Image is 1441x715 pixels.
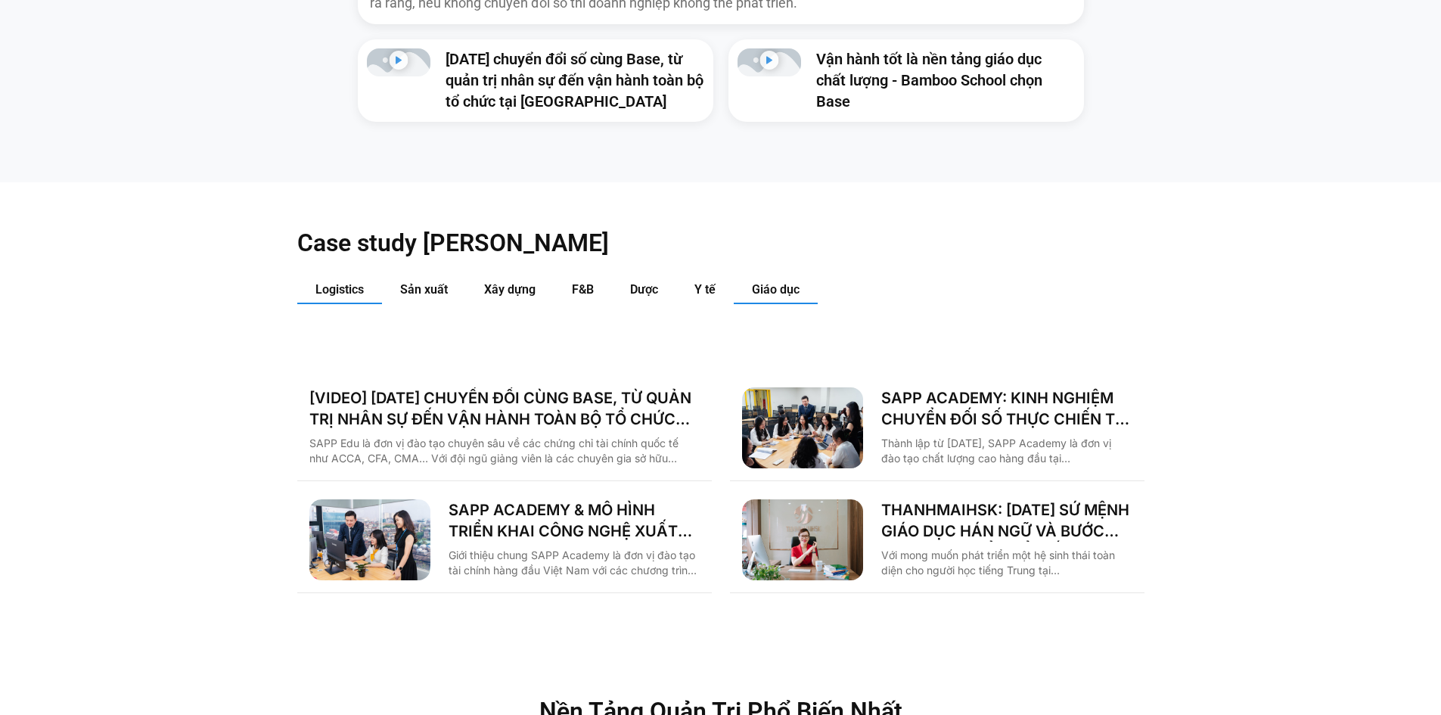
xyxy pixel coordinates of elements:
[881,499,1132,542] a: THANHMAIHSK: [DATE] SỨ MỆNH GIÁO DỤC HÁN NGỮ VÀ BƯỚC NGOẶT CHUYỂN ĐỔI SỐ
[309,436,700,466] p: SAPP Edu là đơn vị đào tạo chuyên sâu về các chứng chỉ tài chính quốc tế như ACCA, CFA, CMA… Với ...
[446,50,703,110] a: [DATE] chuyển đổi số cùng Base, từ quản trị nhân sự đến vận hành toàn bộ tổ chức tại [GEOGRAPHIC_...
[400,282,448,297] span: Sản xuất
[297,228,1144,258] h2: Case study [PERSON_NAME]
[297,276,1144,592] div: Các tab. Mở mục bằng phím Enter hoặc Space, đóng bằng phím Esc và di chuyển bằng các phím mũi tên.
[484,282,536,297] span: Xây dựng
[881,387,1132,430] a: SAPP ACADEMY: KINH NGHIỆM CHUYỂN ĐỐI SỐ THỰC CHIẾN TỪ TƯ DUY QUẢN TRỊ VỮNG
[449,499,700,542] a: SAPP ACADEMY & MÔ HÌNH TRIỂN KHAI CÔNG NGHỆ XUẤT PHÁT TỪ TƯ DUY QUẢN TRỊ
[752,282,800,297] span: Giáo dục
[449,548,700,578] p: Giới thiệu chung SAPP Academy là đơn vị đào tạo tài chính hàng đầu Việt Nam với các chương trình ...
[816,50,1042,110] a: Vận hành tốt là nền tảng giáo dục chất lượng - Bamboo School chọn Base
[309,387,700,430] a: [VIDEO] [DATE] CHUYỂN ĐỔI CÙNG BASE, TỪ QUẢN TRỊ NHÂN SỰ ĐẾN VẬN HÀNH TOÀN BỘ TỔ CHỨC TẠI [GEOGRA...
[881,548,1132,578] p: Với mong muốn phát triển một hệ sinh thái toàn diện cho người học tiếng Trung tại [GEOGRAPHIC_DAT...
[315,282,364,297] span: Logistics
[572,282,594,297] span: F&B
[759,51,778,75] div: Phát video
[694,282,716,297] span: Y tế
[881,436,1132,466] p: Thành lập từ [DATE], SAPP Academy là đơn vị đào tạo chất lượng cao hàng đầu tại [GEOGRAPHIC_DATA]...
[389,51,408,75] div: Phát video
[630,282,658,297] span: Dược
[742,499,863,580] img: Thanh Mai HSK chuyển đổi số cùng base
